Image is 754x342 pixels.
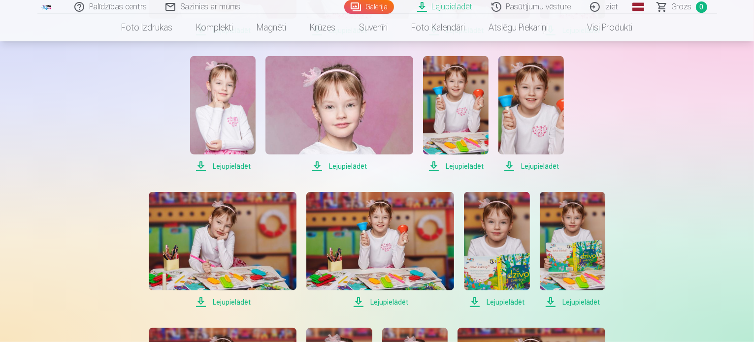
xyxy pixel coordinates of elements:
[477,14,560,41] a: Atslēgu piekariņi
[265,56,413,172] a: Lejupielādēt
[423,160,489,172] span: Lejupielādēt
[400,14,477,41] a: Foto kalendāri
[464,192,529,308] a: Lejupielādēt
[190,160,256,172] span: Lejupielādēt
[498,56,564,172] a: Lejupielādēt
[245,14,298,41] a: Magnēti
[265,160,413,172] span: Lejupielādēt
[560,14,645,41] a: Visi produkti
[306,296,454,308] span: Lejupielādēt
[540,192,605,308] a: Lejupielādēt
[190,56,256,172] a: Lejupielādēt
[540,296,605,308] span: Lejupielādēt
[423,56,489,172] a: Lejupielādēt
[110,14,185,41] a: Foto izdrukas
[185,14,245,41] a: Komplekti
[672,1,692,13] span: Grozs
[149,192,296,308] a: Lejupielādēt
[348,14,400,41] a: Suvenīri
[464,296,529,308] span: Lejupielādēt
[149,296,296,308] span: Lejupielādēt
[306,192,454,308] a: Lejupielādēt
[41,4,52,10] img: /fa1
[298,14,348,41] a: Krūzes
[696,1,707,13] span: 0
[498,160,564,172] span: Lejupielādēt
